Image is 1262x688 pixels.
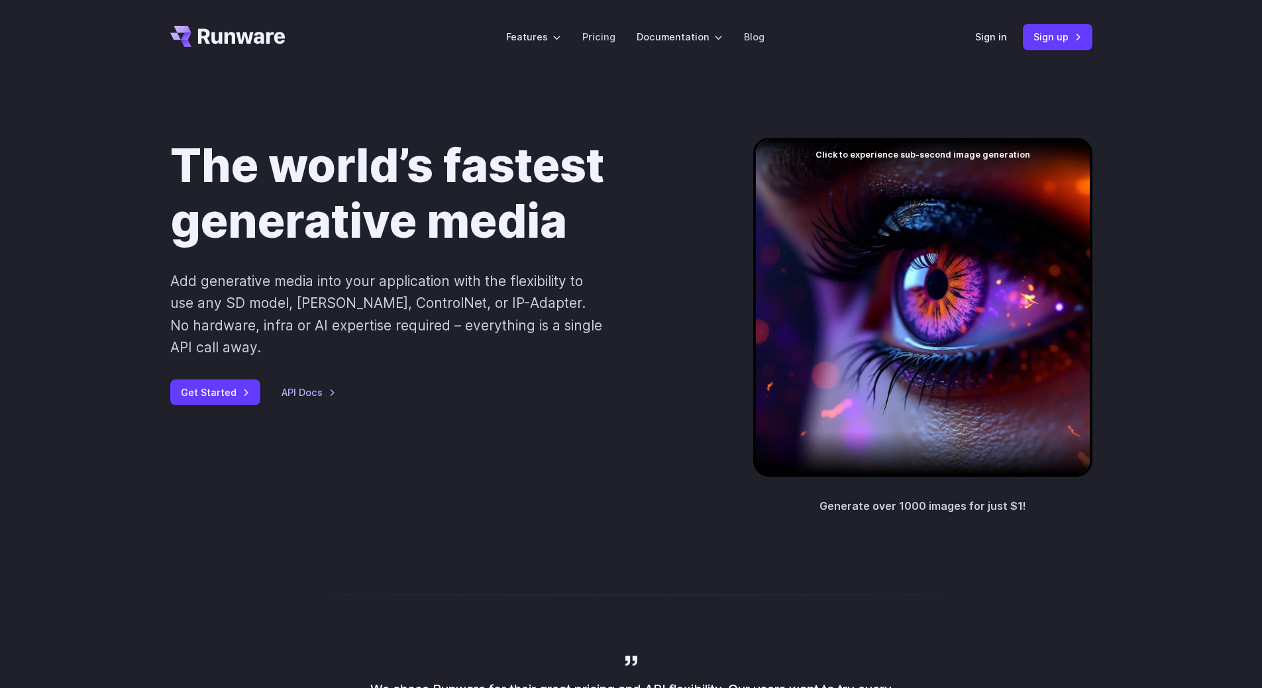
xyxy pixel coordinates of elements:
a: Get Started [170,379,260,405]
a: Pricing [582,29,615,44]
a: Sign up [1023,24,1092,50]
a: Sign in [975,29,1007,44]
h1: The world’s fastest generative media [170,138,711,249]
a: API Docs [282,385,336,400]
a: Go to / [170,26,286,47]
label: Features [506,29,561,44]
p: Generate over 1000 images for just $1! [819,498,1026,515]
p: Add generative media into your application with the flexibility to use any SD model, [PERSON_NAME... [170,270,603,358]
a: Blog [744,29,764,44]
label: Documentation [637,29,723,44]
